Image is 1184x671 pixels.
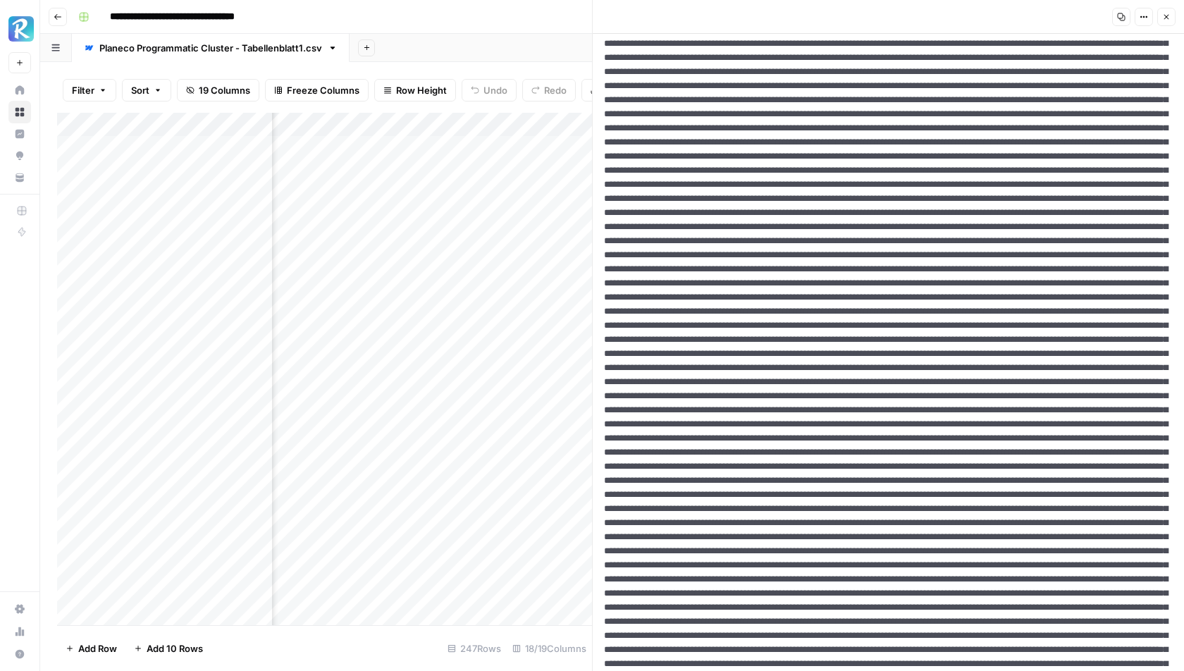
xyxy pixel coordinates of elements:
button: Sort [122,79,171,101]
button: 19 Columns [177,79,259,101]
span: Freeze Columns [287,83,359,97]
span: Redo [544,83,567,97]
a: Opportunities [8,144,31,167]
button: Workspace: Radyant [8,11,31,47]
button: Freeze Columns [265,79,369,101]
button: Undo [462,79,517,101]
span: 19 Columns [199,83,250,97]
button: Row Height [374,79,456,101]
img: Radyant Logo [8,16,34,42]
div: 247 Rows [442,637,507,660]
button: Filter [63,79,116,101]
span: Add Row [78,641,117,655]
div: 18/19 Columns [507,637,592,660]
div: Planeco Programmatic Cluster - Tabellenblatt1.csv [99,41,322,55]
a: Home [8,79,31,101]
a: Usage [8,620,31,643]
button: Add 10 Rows [125,637,211,660]
button: Help + Support [8,643,31,665]
span: Undo [483,83,507,97]
button: Add Row [57,637,125,660]
a: Insights [8,123,31,145]
span: Add 10 Rows [147,641,203,655]
span: Filter [72,83,94,97]
a: Planeco Programmatic Cluster - Tabellenblatt1.csv [72,34,350,62]
span: Row Height [396,83,447,97]
span: Sort [131,83,149,97]
a: Your Data [8,166,31,189]
a: Browse [8,101,31,123]
button: Redo [522,79,576,101]
a: Settings [8,598,31,620]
